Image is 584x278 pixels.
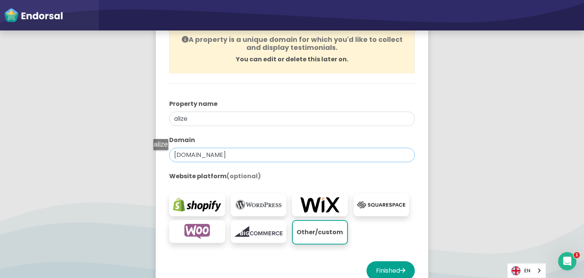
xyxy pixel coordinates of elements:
[558,252,576,270] iframe: Intercom live chat
[574,252,580,258] span: 1
[169,148,415,162] input: eg. websitename.com
[179,55,405,64] p: You can edit or delete this later on.
[507,263,546,278] div: Language
[357,197,406,212] img: squarespace.com-logo.png
[173,197,221,212] img: shopify.com-logo.png
[227,172,261,181] span: (optional)
[296,197,344,212] img: wix.com-logo.png
[4,8,63,23] img: endorsal-logo-white@2x.png
[169,172,415,181] label: Website platform
[297,225,343,240] p: Other/custom
[169,99,415,109] label: Property name
[235,224,283,239] img: bigcommerce.com-logo.png
[173,224,221,239] img: woocommerce.com-logo.png
[235,197,283,212] img: wordpress.org-logo.png
[179,35,405,52] h4: A property is a unique domain for which you'd like to collect and display testimonials.
[169,136,415,145] label: Domain
[169,112,415,126] input: eg. My Website
[507,263,546,278] aside: Language selected: English
[508,264,546,278] a: EN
